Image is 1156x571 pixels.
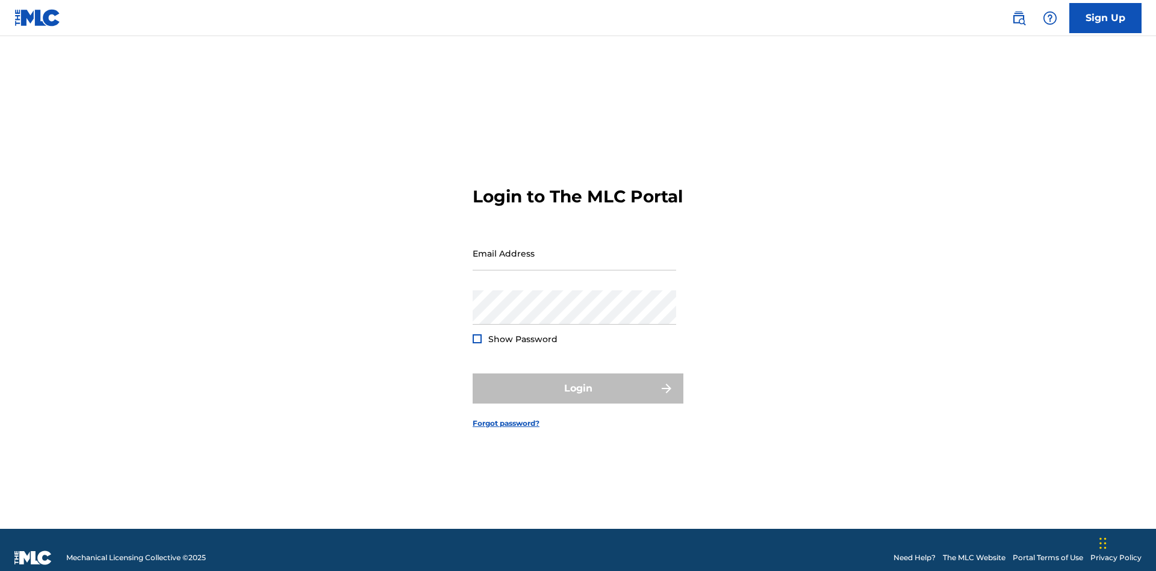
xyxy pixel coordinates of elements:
[66,552,206,563] span: Mechanical Licensing Collective © 2025
[1011,11,1026,25] img: search
[1069,3,1142,33] a: Sign Up
[473,418,539,429] a: Forgot password?
[1090,552,1142,563] a: Privacy Policy
[1007,6,1031,30] a: Public Search
[1038,6,1062,30] div: Help
[14,9,61,27] img: MLC Logo
[1043,11,1057,25] img: help
[14,551,52,565] img: logo
[488,334,558,345] span: Show Password
[893,552,936,563] a: Need Help?
[1096,513,1156,571] iframe: Chat Widget
[1099,525,1107,561] div: Drag
[1013,552,1083,563] a: Portal Terms of Use
[473,186,683,207] h3: Login to The MLC Portal
[943,552,1005,563] a: The MLC Website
